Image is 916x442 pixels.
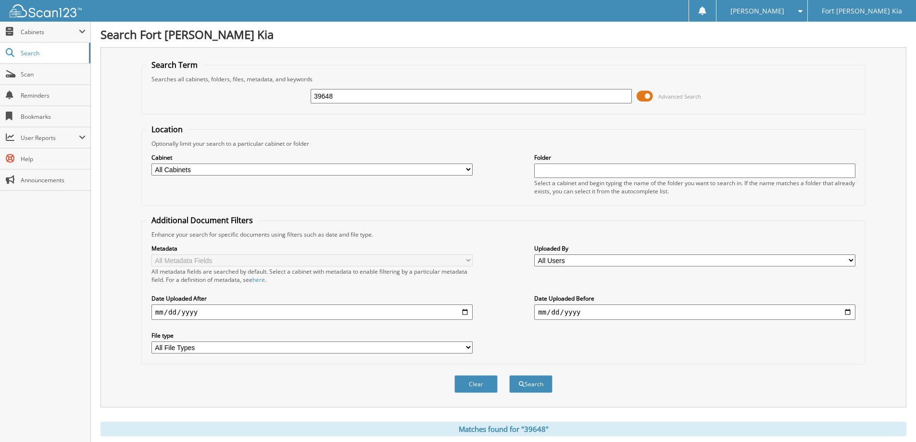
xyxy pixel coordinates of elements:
[534,153,855,162] label: Folder
[21,134,79,142] span: User Reports
[147,75,860,83] div: Searches all cabinets, folders, files, metadata, and keywords
[21,70,86,78] span: Scan
[21,49,84,57] span: Search
[147,124,188,135] legend: Location
[147,139,860,148] div: Optionally limit your search to a particular cabinet or folder
[534,179,855,195] div: Select a cabinet and begin typing the name of the folder you want to search in. If the name match...
[822,8,902,14] span: Fort [PERSON_NAME] Kia
[21,113,86,121] span: Bookmarks
[509,375,552,393] button: Search
[21,28,79,36] span: Cabinets
[147,230,860,239] div: Enhance your search for specific documents using filters such as date and file type.
[100,26,906,42] h1: Search Fort [PERSON_NAME] Kia
[100,422,906,436] div: Matches found for "39648"
[21,176,86,184] span: Announcements
[151,267,473,284] div: All metadata fields are searched by default. Select a cabinet with metadata to enable filtering b...
[252,276,265,284] a: here
[151,304,473,320] input: start
[21,91,86,100] span: Reminders
[151,244,473,253] label: Metadata
[147,215,258,226] legend: Additional Document Filters
[21,155,86,163] span: Help
[534,294,855,303] label: Date Uploaded Before
[151,331,473,340] label: File type
[658,93,701,100] span: Advanced Search
[454,375,498,393] button: Clear
[534,304,855,320] input: end
[730,8,784,14] span: [PERSON_NAME]
[10,4,82,17] img: scan123-logo-white.svg
[151,153,473,162] label: Cabinet
[147,60,202,70] legend: Search Term
[534,244,855,253] label: Uploaded By
[151,294,473,303] label: Date Uploaded After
